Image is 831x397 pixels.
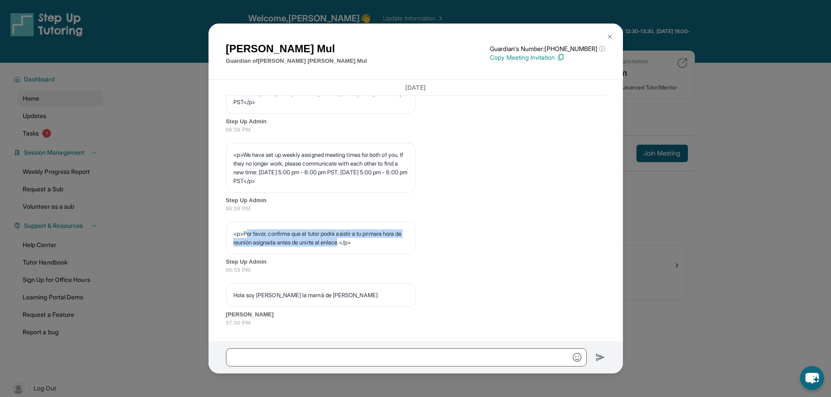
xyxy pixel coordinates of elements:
span: 07:00 PM [226,319,605,327]
p: Guardian's Number: [PHONE_NUMBER] [490,44,605,53]
img: Copy Icon [557,54,564,61]
span: Step Up Admin [226,117,605,126]
img: Send icon [595,352,605,363]
p: Guardian of [PERSON_NAME] [PERSON_NAME] Mul [226,57,367,65]
button: chat-button [800,366,824,390]
p: Copy Meeting Invitation [490,53,605,62]
img: Close Icon [606,33,613,40]
span: 06:59 PM [226,126,605,134]
h3: [DATE] [226,83,605,92]
span: 06:59 PM [226,266,605,275]
span: Step Up Admin [226,258,605,266]
span: [PERSON_NAME] [226,310,605,319]
img: Emoji [573,353,581,362]
h1: [PERSON_NAME] Mul [226,41,367,57]
p: <p>Por favor, confirma que el tutor podrá asistir a tu primera hora de reunión asignada antes de ... [233,229,408,247]
p: Hola soy [PERSON_NAME] la mamá de [PERSON_NAME] [233,291,408,299]
span: Step Up Admin [226,196,605,205]
span: 06:59 PM [226,204,605,213]
p: <p>We have set up weekly assigned meeting times for both of you. If they no longer work, please c... [233,150,408,185]
span: ⓘ [599,44,605,53]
